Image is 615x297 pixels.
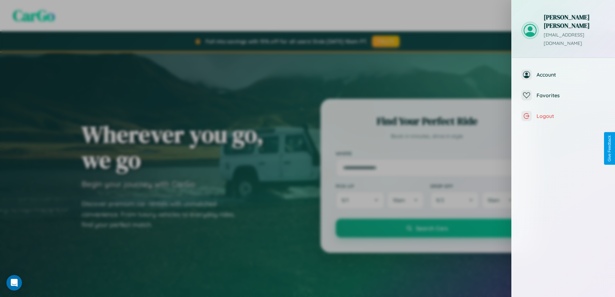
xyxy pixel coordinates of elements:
div: Open Intercom Messenger [6,275,22,291]
button: Logout [512,106,615,126]
button: Favorites [512,85,615,106]
h3: [PERSON_NAME] [PERSON_NAME] [544,13,605,30]
button: Account [512,64,615,85]
span: Favorites [537,92,605,99]
div: Give Feedback [607,135,612,162]
span: Logout [537,113,605,119]
p: [EMAIL_ADDRESS][DOMAIN_NAME] [544,31,605,48]
span: Account [537,71,605,78]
